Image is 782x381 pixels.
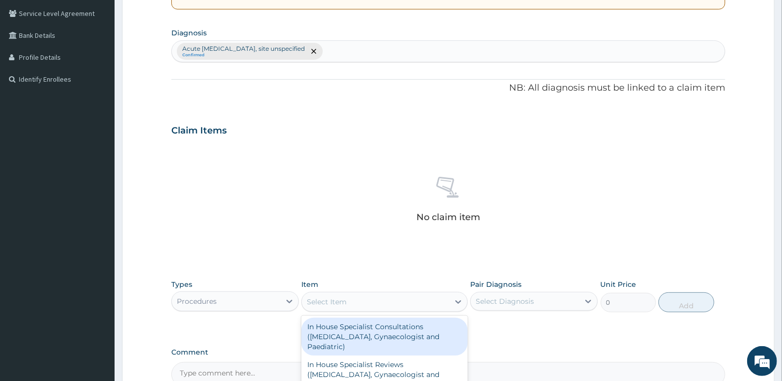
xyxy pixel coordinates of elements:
div: Select Diagnosis [476,296,534,306]
p: NB: All diagnosis must be linked to a claim item [171,82,725,95]
div: Minimize live chat window [163,5,187,29]
label: Unit Price [601,279,637,289]
label: Types [171,280,192,289]
div: Procedures [177,296,217,306]
h3: Claim Items [171,126,227,136]
div: Select Item [307,297,347,307]
div: Chat with us now [52,56,167,69]
button: Add [658,292,714,312]
p: Acute [MEDICAL_DATA], site unspecified [182,45,305,53]
label: Pair Diagnosis [470,279,521,289]
img: d_794563401_company_1708531726252_794563401 [18,50,40,75]
label: Item [301,279,318,289]
div: In House Specialist Consultations ([MEDICAL_DATA], Gynaecologist and Paediatric) [301,318,468,356]
span: We're online! [58,126,137,226]
label: Comment [171,348,725,357]
textarea: Type your message and hit 'Enter' [5,272,190,307]
p: No claim item [416,212,480,222]
small: Confirmed [182,53,305,58]
span: remove selection option [309,47,318,56]
label: Diagnosis [171,28,207,38]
